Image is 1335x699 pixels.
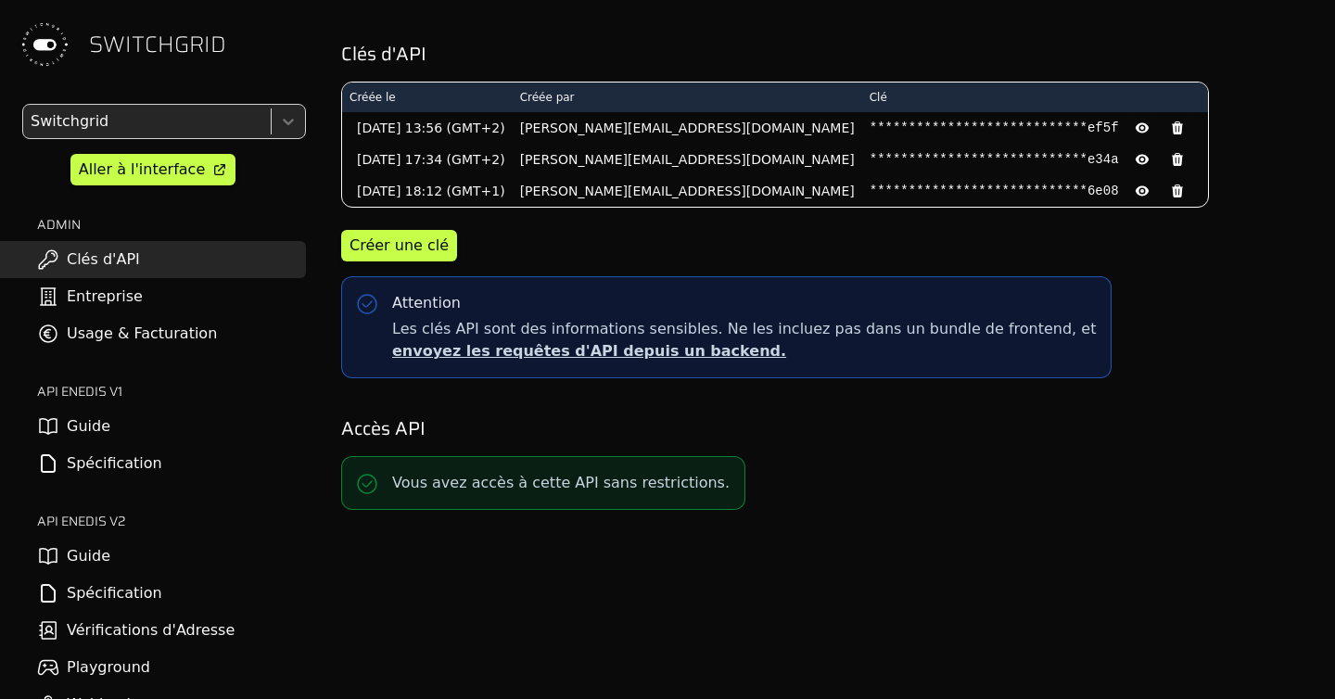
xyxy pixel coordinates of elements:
[513,175,862,207] td: [PERSON_NAME][EMAIL_ADDRESS][DOMAIN_NAME]
[79,159,205,181] div: Aller à l'interface
[342,112,513,144] td: [DATE] 13:56 (GMT+2)
[392,318,1096,362] span: Les clés API sont des informations sensibles. Ne les incluez pas dans un bundle de frontend, et
[341,230,457,261] button: Créer une clé
[350,235,449,257] div: Créer une clé
[37,382,306,400] h2: API ENEDIS v1
[513,112,862,144] td: [PERSON_NAME][EMAIL_ADDRESS][DOMAIN_NAME]
[341,41,1309,67] h2: Clés d'API
[342,83,513,112] th: Créée le
[862,83,1208,112] th: Clé
[342,144,513,175] td: [DATE] 17:34 (GMT+2)
[392,292,461,314] div: Attention
[37,512,306,530] h2: API ENEDIS v2
[15,15,74,74] img: Switchgrid Logo
[341,415,1309,441] h2: Accès API
[513,144,862,175] td: [PERSON_NAME][EMAIL_ADDRESS][DOMAIN_NAME]
[70,154,235,185] a: Aller à l'interface
[37,215,306,234] h2: ADMIN
[392,472,730,494] p: Vous avez accès à cette API sans restrictions.
[89,30,226,59] span: SWITCHGRID
[342,175,513,207] td: [DATE] 18:12 (GMT+1)
[513,83,862,112] th: Créée par
[392,340,1096,362] p: envoyez les requêtes d'API depuis un backend.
